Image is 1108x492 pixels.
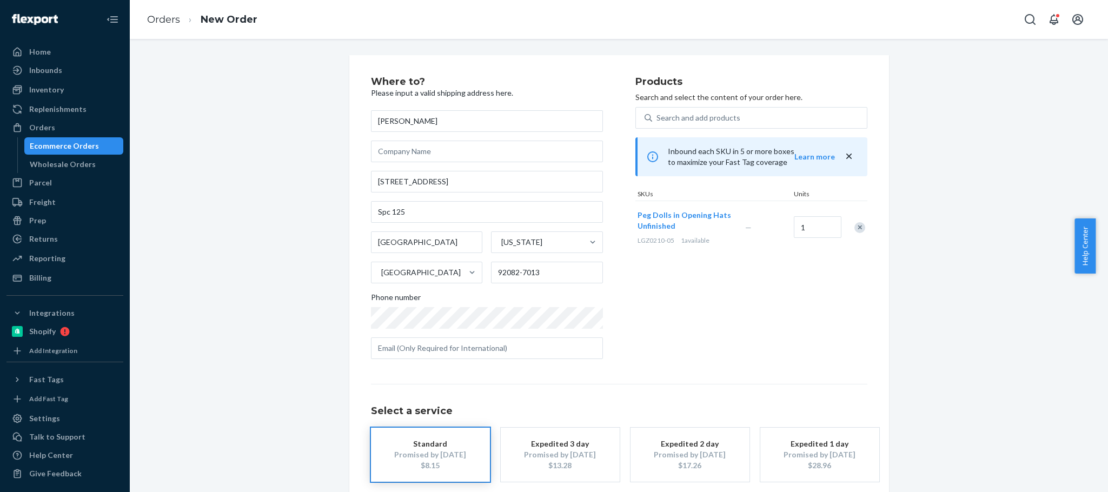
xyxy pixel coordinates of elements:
[29,272,51,283] div: Billing
[29,65,62,76] div: Inbounds
[6,212,123,229] a: Prep
[491,262,603,283] input: ZIP Code
[6,428,123,446] a: Talk to Support
[1067,9,1089,30] button: Open account menu
[6,269,123,287] a: Billing
[371,88,603,98] p: Please input a valid shipping address here.
[517,438,603,449] div: Expedited 3 day
[647,449,733,460] div: Promised by [DATE]
[29,308,75,318] div: Integrations
[29,450,73,461] div: Help Center
[777,460,863,471] div: $28.96
[29,468,82,479] div: Give Feedback
[6,304,123,322] button: Integrations
[777,449,863,460] div: Promised by [DATE]
[147,14,180,25] a: Orders
[29,413,60,424] div: Settings
[24,156,124,173] a: Wholesale Orders
[635,77,867,88] h2: Products
[371,428,490,482] button: StandardPromised by [DATE]$8.15
[201,14,257,25] a: New Order
[24,137,124,155] a: Ecommerce Orders
[6,43,123,61] a: Home
[29,122,55,133] div: Orders
[6,465,123,482] button: Give Feedback
[29,46,51,57] div: Home
[30,141,99,151] div: Ecommerce Orders
[854,222,865,233] div: Remove Item
[371,171,603,192] input: Street Address
[371,201,603,223] input: Street Address 2 (Optional)
[6,250,123,267] a: Reporting
[760,428,879,482] button: Expedited 1 dayPromised by [DATE]$28.96
[501,428,620,482] button: Expedited 3 dayPromised by [DATE]$13.28
[517,460,603,471] div: $13.28
[745,223,752,232] span: —
[371,110,603,132] input: First & Last Name
[371,292,421,307] span: Phone number
[6,101,123,118] a: Replenishments
[371,231,483,253] input: City
[635,137,867,176] div: Inbound each SKU in 5 or more boxes to maximize your Fast Tag coverage
[371,406,867,417] h1: Select a service
[30,159,96,170] div: Wholesale Orders
[380,267,381,278] input: [GEOGRAPHIC_DATA]
[29,326,56,337] div: Shopify
[6,344,123,357] a: Add Integration
[29,234,58,244] div: Returns
[6,393,123,405] a: Add Fast Tag
[638,210,732,231] button: Peg Dolls in Opening Hats Unfinished
[501,237,542,248] div: [US_STATE]
[500,237,501,248] input: [US_STATE]
[12,14,58,25] img: Flexport logo
[387,449,474,460] div: Promised by [DATE]
[29,374,64,385] div: Fast Tags
[1043,9,1065,30] button: Open notifications
[29,253,65,264] div: Reporting
[6,323,123,340] a: Shopify
[517,449,603,460] div: Promised by [DATE]
[844,151,854,162] button: close
[647,438,733,449] div: Expedited 2 day
[6,371,123,388] button: Fast Tags
[29,84,64,95] div: Inventory
[647,460,733,471] div: $17.26
[631,428,749,482] button: Expedited 2 dayPromised by [DATE]$17.26
[29,394,68,403] div: Add Fast Tag
[29,104,87,115] div: Replenishments
[6,230,123,248] a: Returns
[794,151,835,162] button: Learn more
[777,438,863,449] div: Expedited 1 day
[635,189,792,201] div: SKUs
[6,410,123,427] a: Settings
[638,210,731,230] span: Peg Dolls in Opening Hats Unfinished
[794,216,841,238] input: Quantity
[29,431,85,442] div: Talk to Support
[638,236,674,244] span: LGZ0210-05
[6,174,123,191] a: Parcel
[792,189,840,201] div: Units
[6,447,123,464] a: Help Center
[371,337,603,359] input: Email (Only Required for International)
[29,215,46,226] div: Prep
[6,119,123,136] a: Orders
[656,112,740,123] div: Search and add products
[6,81,123,98] a: Inventory
[635,92,867,103] p: Search and select the content of your order here.
[381,267,461,278] div: [GEOGRAPHIC_DATA]
[6,62,123,79] a: Inbounds
[1019,9,1041,30] button: Open Search Box
[6,194,123,211] a: Freight
[102,9,123,30] button: Close Navigation
[681,236,709,244] span: 1 available
[29,197,56,208] div: Freight
[371,77,603,88] h2: Where to?
[138,4,266,36] ol: breadcrumbs
[387,438,474,449] div: Standard
[371,141,603,162] input: Company Name
[29,346,77,355] div: Add Integration
[1074,218,1096,274] button: Help Center
[387,460,474,471] div: $8.15
[29,177,52,188] div: Parcel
